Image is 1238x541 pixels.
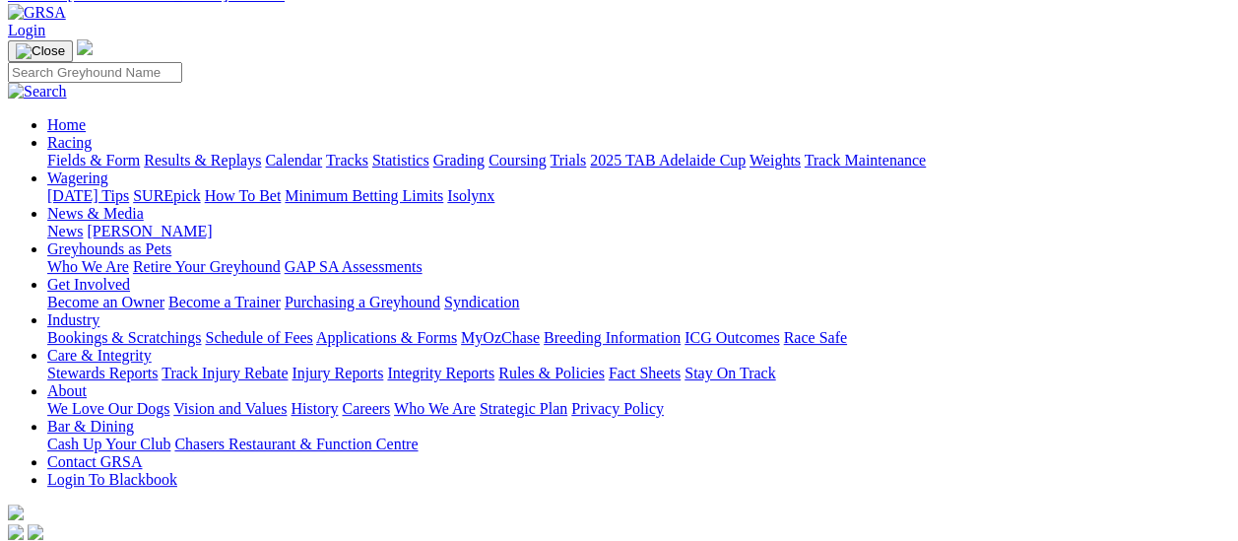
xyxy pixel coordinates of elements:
div: Get Involved [47,294,1230,311]
img: Close [16,43,65,59]
div: News & Media [47,223,1230,240]
div: Racing [47,152,1230,169]
a: Results & Replays [144,152,261,169]
button: Toggle navigation [8,40,73,62]
a: How To Bet [205,187,282,204]
a: News & Media [47,205,144,222]
a: Become a Trainer [168,294,281,310]
a: Rules & Policies [498,365,605,381]
a: Syndication [444,294,519,310]
input: Search [8,62,182,83]
a: Login [8,22,45,38]
a: Who We Are [394,400,476,417]
a: Industry [47,311,99,328]
a: Racing [47,134,92,151]
a: MyOzChase [461,329,540,346]
div: Greyhounds as Pets [47,258,1230,276]
a: Bar & Dining [47,418,134,435]
img: facebook.svg [8,524,24,540]
a: Contact GRSA [47,453,142,470]
div: About [47,400,1230,418]
a: Coursing [489,152,547,169]
a: SUREpick [133,187,200,204]
img: logo-grsa-white.png [8,505,24,520]
a: Statistics [372,152,429,169]
a: Grading [433,152,485,169]
a: Integrity Reports [387,365,494,381]
a: Fields & Form [47,152,140,169]
a: Bookings & Scratchings [47,329,201,346]
div: Industry [47,329,1230,347]
a: Schedule of Fees [205,329,312,346]
a: Tracks [326,152,368,169]
a: Careers [342,400,390,417]
a: Home [47,116,86,133]
a: Race Safe [783,329,846,346]
a: Weights [749,152,801,169]
a: Who We Are [47,258,129,275]
a: Login To Blackbook [47,471,177,488]
a: Vision and Values [173,400,287,417]
a: Chasers Restaurant & Function Centre [174,436,418,452]
a: [PERSON_NAME] [87,223,212,239]
a: Privacy Policy [571,400,664,417]
a: Get Involved [47,276,130,293]
img: GRSA [8,4,66,22]
a: Purchasing a Greyhound [285,294,440,310]
a: We Love Our Dogs [47,400,169,417]
a: Become an Owner [47,294,164,310]
a: ICG Outcomes [684,329,779,346]
a: About [47,382,87,399]
a: News [47,223,83,239]
a: Stay On Track [684,365,775,381]
a: Applications & Forms [316,329,457,346]
a: Injury Reports [292,365,383,381]
img: logo-grsa-white.png [77,39,93,55]
a: History [291,400,338,417]
a: Trials [550,152,586,169]
a: Fact Sheets [609,365,681,381]
a: Minimum Betting Limits [285,187,443,204]
a: Strategic Plan [480,400,567,417]
div: Wagering [47,187,1230,205]
a: Stewards Reports [47,365,158,381]
div: Care & Integrity [47,365,1230,382]
a: Calendar [265,152,322,169]
div: Bar & Dining [47,436,1230,453]
a: Cash Up Your Club [47,436,170,452]
a: Retire Your Greyhound [133,258,281,275]
a: Wagering [47,169,108,186]
img: twitter.svg [28,524,43,540]
img: Search [8,83,67,101]
a: Isolynx [447,187,494,204]
a: Greyhounds as Pets [47,240,171,257]
a: Breeding Information [544,329,681,346]
a: Care & Integrity [47,347,152,364]
a: Track Injury Rebate [162,365,288,381]
a: 2025 TAB Adelaide Cup [590,152,746,169]
a: [DATE] Tips [47,187,129,204]
a: GAP SA Assessments [285,258,423,275]
a: Track Maintenance [805,152,926,169]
